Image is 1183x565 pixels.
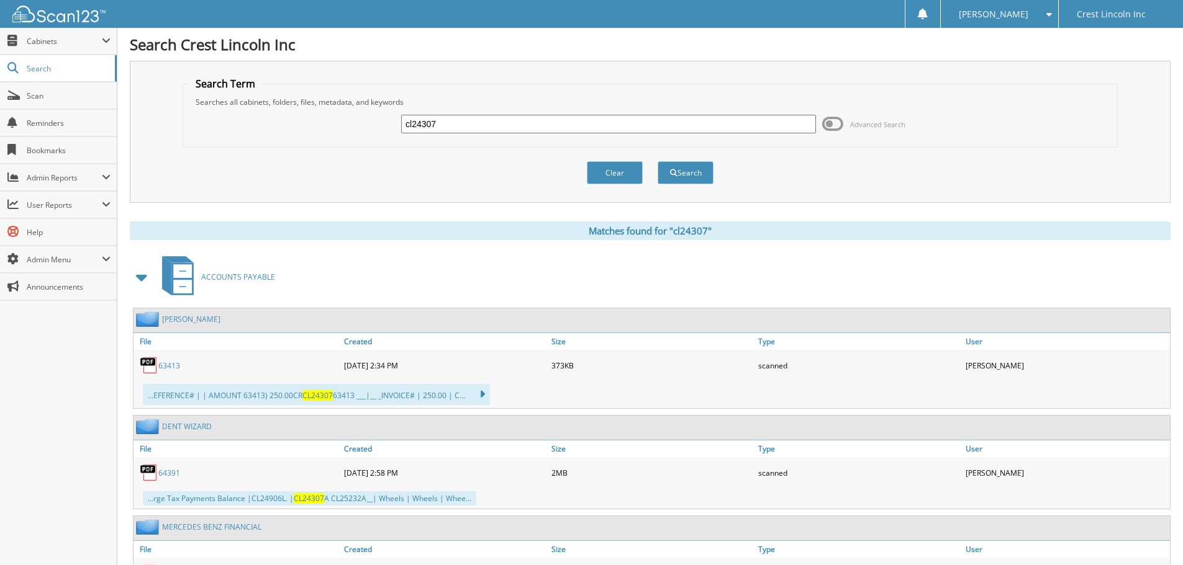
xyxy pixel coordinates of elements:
legend: Search Term [189,77,261,91]
span: Admin Menu [27,254,102,265]
a: File [134,541,341,558]
a: Created [341,440,548,457]
span: Search [27,63,109,74]
a: DENT WIZARD [162,421,212,432]
span: Announcements [27,282,111,292]
a: Created [341,541,548,558]
img: folder2.png [136,311,162,327]
a: [PERSON_NAME] [162,314,220,324]
img: scan123-logo-white.svg [12,6,106,22]
span: Scan [27,91,111,101]
span: Bookmarks [27,145,111,156]
a: Created [341,333,548,350]
a: Type [755,440,963,457]
span: [PERSON_NAME] [959,11,1028,18]
a: File [134,440,341,457]
img: PDF.png [140,356,158,375]
a: Type [755,541,963,558]
span: ACCOUNTS PAYABLE [201,272,275,282]
div: [DATE] 2:34 PM [341,353,548,378]
a: 64391 [158,468,180,478]
a: ACCOUNTS PAYABLE [155,252,275,301]
div: scanned [755,460,963,485]
div: 373KB [548,353,756,378]
span: Advanced Search [850,120,905,129]
img: PDF.png [140,463,158,482]
span: Cabinets [27,36,102,47]
a: MERCEDES BENZ FINANCIAL [162,522,261,532]
span: CL24307 [302,390,333,401]
h1: Search Crest Lincoln Inc [130,34,1171,55]
a: User [963,541,1170,558]
span: User Reports [27,200,102,210]
a: User [963,333,1170,350]
div: ...EFERENCE# | | AMOUNT 63413) 250.00CR 63413 ___|__ _INVOICE# | 250.00 | C... [143,384,490,405]
a: Size [548,541,756,558]
img: folder2.png [136,419,162,434]
span: Help [27,227,111,238]
span: Reminders [27,118,111,128]
a: File [134,333,341,350]
a: Size [548,333,756,350]
div: [DATE] 2:58 PM [341,460,548,485]
iframe: Chat Widget [1121,505,1183,565]
a: 63413 [158,360,180,371]
img: folder2.png [136,519,162,535]
button: Search [658,161,714,184]
span: CL24307 [294,493,324,504]
a: User [963,440,1170,457]
a: Type [755,333,963,350]
button: Clear [587,161,643,184]
a: Size [548,440,756,457]
div: scanned [755,353,963,378]
div: [PERSON_NAME] [963,353,1170,378]
div: Matches found for "cl24307" [130,221,1171,240]
div: [PERSON_NAME] [963,460,1170,485]
span: Admin Reports [27,172,102,183]
span: Crest Lincoln Inc [1077,11,1146,18]
div: ...rge Tax Payments Balance |CL24906L. | A CL25232A__| Wheels | Wheels | Whee... [143,491,476,505]
div: 2MB [548,460,756,485]
div: Searches all cabinets, folders, files, metadata, and keywords [189,97,1111,107]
